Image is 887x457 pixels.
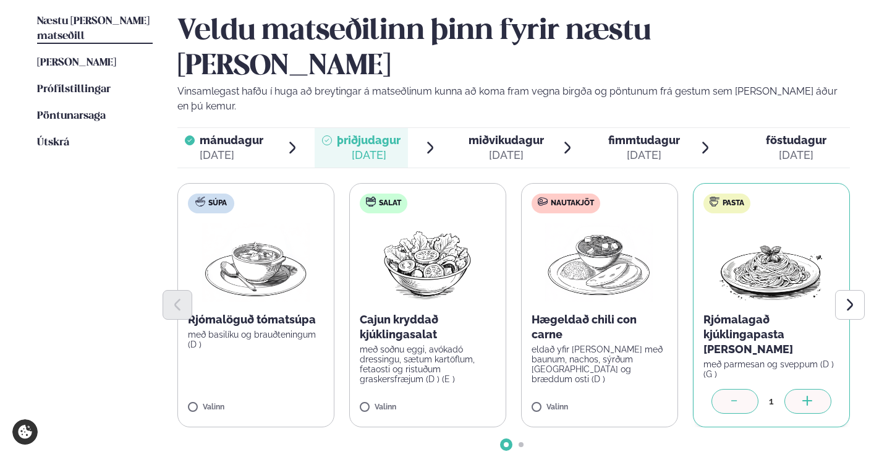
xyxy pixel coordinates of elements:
[177,14,851,83] h2: Veldu matseðilinn þinn fyrir næstu [PERSON_NAME]
[177,84,851,114] p: Vinsamlegast hafðu í huga að breytingar á matseðlinum kunna að koma fram vegna birgða og pöntunum...
[717,223,826,302] img: Spagetti.png
[188,330,324,349] p: með basilíku og brauðteningum (D )
[519,442,524,447] span: Go to slide 2
[195,197,205,207] img: soup.svg
[208,199,227,208] span: Súpa
[37,14,153,44] a: Næstu [PERSON_NAME] matseðill
[200,134,263,147] span: mánudagur
[37,84,111,95] span: Prófílstillingar
[469,134,544,147] span: miðvikudagur
[366,197,376,207] img: salad.svg
[163,290,192,320] button: Previous slide
[545,223,654,302] img: Curry-Rice-Naan.png
[37,137,69,148] span: Útskrá
[766,148,826,163] div: [DATE]
[337,134,401,147] span: þriðjudagur
[766,134,826,147] span: föstudagur
[710,197,719,207] img: pasta.svg
[608,148,680,163] div: [DATE]
[532,312,668,342] p: Hægeldað chili con carne
[37,56,116,70] a: [PERSON_NAME]
[538,197,548,207] img: beef.svg
[469,148,544,163] div: [DATE]
[12,419,38,445] a: Cookie settings
[37,16,150,41] span: Næstu [PERSON_NAME] matseðill
[360,312,496,342] p: Cajun kryddað kjúklingasalat
[373,223,482,302] img: Salad.png
[608,134,680,147] span: fimmtudagur
[758,394,784,408] div: 1
[835,290,865,320] button: Next slide
[360,344,496,384] p: með soðnu eggi, avókadó dressingu, sætum kartöflum, fetaosti og ristuðum graskersfræjum (D ) (E )
[532,344,668,384] p: eldað yfir [PERSON_NAME] með baunum, nachos, sýrðum [GEOGRAPHIC_DATA] og bræddum osti (D )
[37,135,69,150] a: Útskrá
[337,148,401,163] div: [DATE]
[37,111,106,121] span: Pöntunarsaga
[37,58,116,68] span: [PERSON_NAME]
[202,223,310,302] img: Soup.png
[37,82,111,97] a: Prófílstillingar
[723,199,744,208] span: Pasta
[504,442,509,447] span: Go to slide 1
[703,359,839,379] p: með parmesan og sveppum (D ) (G )
[703,312,839,357] p: Rjómalagað kjúklingapasta [PERSON_NAME]
[551,199,594,208] span: Nautakjöt
[200,148,263,163] div: [DATE]
[37,109,106,124] a: Pöntunarsaga
[379,199,401,208] span: Salat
